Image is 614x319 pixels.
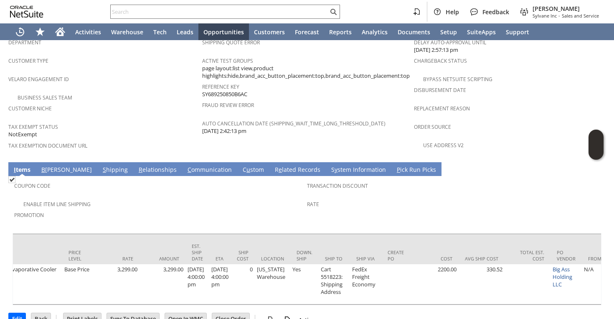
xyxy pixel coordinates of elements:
[335,166,337,174] span: y
[202,102,254,109] a: Fraud Review Error
[324,23,357,40] a: Reports
[14,182,51,189] a: Coupon Code
[241,166,266,175] a: Custom
[14,166,16,174] span: I
[18,94,72,101] a: Business Sales Team
[446,8,459,16] span: Help
[198,23,249,40] a: Opportunities
[185,166,234,175] a: Communication
[111,28,143,36] span: Warehouse
[188,166,191,174] span: C
[482,8,509,16] span: Feedback
[307,182,368,189] a: Transaction Discount
[216,255,224,262] div: ETA
[295,28,319,36] span: Forecast
[589,130,604,160] iframe: Click here to launch Oracle Guided Learning Help Panel
[393,23,435,40] a: Documents
[8,130,37,138] span: NotExempt
[172,23,198,40] a: Leads
[462,23,501,40] a: SuiteApps
[273,166,322,175] a: Related Records
[329,28,352,36] span: Reports
[329,166,388,175] a: System Information
[414,105,470,112] a: Replacement reason
[388,249,406,262] div: Create PO
[290,264,319,304] td: Yes
[41,166,45,174] span: B
[12,166,33,175] a: Items
[562,13,599,19] span: Sales and Service
[297,249,312,262] div: Down. Ship
[75,28,101,36] span: Activities
[8,76,69,83] a: Velaro Engagement ID
[8,39,41,46] a: Department
[15,27,25,37] svg: Recent Records
[356,255,375,262] div: Ship Via
[139,166,142,174] span: R
[467,28,496,36] span: SuiteApps
[325,255,344,262] div: Ship To
[511,249,544,262] div: Total Est. Cost
[362,28,388,36] span: Analytics
[30,23,50,40] div: Shortcuts
[328,7,338,17] svg: Search
[423,142,464,149] a: Use Address V2
[103,166,106,174] span: S
[62,264,94,304] td: Base Price
[246,166,250,174] span: u
[414,39,486,46] a: Delay Auto-Approval Until
[440,28,457,36] span: Setup
[101,166,130,175] a: Shipping
[202,83,239,90] a: Reference Key
[397,166,400,174] span: P
[435,23,462,40] a: Setup
[202,120,386,127] a: Auto Cancellation Date (shipping_wait_time_long_threshold_date)
[261,255,284,262] div: Location
[202,57,253,64] a: Active Test Groups
[153,28,167,36] span: Tech
[23,201,91,208] a: Enable Item Line Shipping
[202,64,410,80] span: page layout:list view,product highlights:hide,brand_acc_button_placement:top,brand_acc_button_pla...
[501,23,534,40] a: Support
[255,264,290,304] td: [US_STATE] Warehouse
[319,264,350,304] td: Cart 5518223: Shipping Address
[357,23,393,40] a: Analytics
[231,264,255,304] td: 0
[279,166,282,174] span: e
[414,87,466,94] a: Disbursement Date
[465,255,498,262] div: Avg Ship Cost
[94,264,140,304] td: 3,299.00
[506,28,529,36] span: Support
[202,39,260,46] a: Shipping Quote Error
[106,23,148,40] a: Warehouse
[185,264,209,304] td: [DATE] 4:00:00 pm
[148,23,172,40] a: Tech
[395,166,438,175] a: Pick Run Picks
[413,264,459,304] td: 2200.00
[398,28,430,36] span: Documents
[202,90,247,98] span: SY689250850B6AC
[140,264,185,304] td: 3,299.00
[10,23,30,40] a: Recent Records
[589,145,604,160] span: Oracle Guided Learning Widget. To move around, please hold and drag
[50,23,70,40] a: Home
[533,13,557,19] span: Sylvane Inc
[10,6,43,18] svg: logo
[254,28,285,36] span: Customers
[8,57,48,64] a: Customer Type
[202,127,246,135] span: [DATE] 2:42:13 pm
[69,249,87,262] div: Price Level
[414,123,451,130] a: Order Source
[100,255,133,262] div: Rate
[192,243,203,262] div: Est. Ship Date
[35,27,45,37] svg: Shortcuts
[237,249,249,262] div: Ship Cost
[146,255,179,262] div: Amount
[350,264,381,304] td: FedEx Freight Economy
[55,27,65,37] svg: Home
[8,142,87,149] a: Tax Exemption Document URL
[111,7,328,17] input: Search
[414,57,467,64] a: Chargeback Status
[8,176,15,183] img: Checked
[533,5,599,13] span: [PERSON_NAME]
